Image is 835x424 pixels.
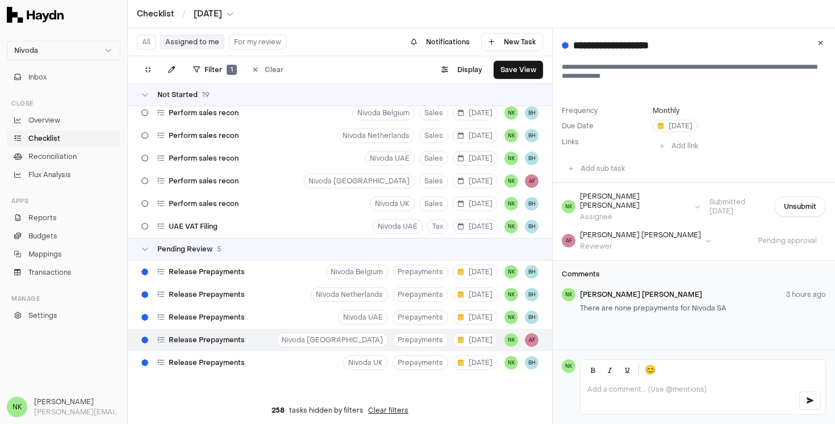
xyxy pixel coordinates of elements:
[749,236,826,245] span: Pending approval
[458,154,492,163] span: [DATE]
[504,310,518,324] button: NK
[504,288,518,301] button: NK
[7,246,120,262] a: Mappings
[217,245,222,254] span: 5
[525,197,538,211] button: BH
[368,406,408,415] button: Clear filters
[128,397,552,424] div: tasks hidden by filters
[337,128,415,143] button: Nivoda Netherlands
[272,406,285,415] span: 258
[525,333,538,347] button: AF
[204,65,222,74] span: Filter
[7,265,120,280] a: Transactions
[580,230,701,240] div: [PERSON_NAME] [PERSON_NAME]
[7,69,120,85] button: Inbox
[525,265,538,279] button: BH
[619,362,635,378] button: Underline (Ctrl+U)
[525,310,538,324] span: BH
[352,106,415,120] button: Nivoda Belgium
[34,397,120,407] h3: [PERSON_NAME]
[504,152,518,165] button: NK
[419,174,448,188] button: Sales
[7,131,120,146] a: Checklist
[393,287,448,302] button: Prepayments
[202,90,210,99] span: 19
[602,362,618,378] button: Italic (Ctrl+I)
[419,151,448,166] button: Sales
[562,270,826,279] h3: Comments
[700,198,770,216] span: Submitted [DATE]
[311,287,388,302] button: Nivoda Netherlands
[169,313,245,322] span: Release Prepayments
[7,397,27,417] span: NK
[458,177,492,186] span: [DATE]
[504,106,518,120] button: NK
[28,231,57,241] span: Budgets
[7,112,120,128] a: Overview
[169,199,239,208] span: Perform sales recon
[7,149,120,165] a: Reconciliation
[525,220,538,233] button: BH
[227,65,237,75] span: 1
[580,192,690,210] div: [PERSON_NAME] [PERSON_NAME]
[458,267,492,276] span: [DATE]
[580,212,690,221] div: Assignee
[494,61,543,79] button: Save View
[28,133,60,144] span: Checklist
[186,61,244,79] button: Filter1
[453,196,498,211] button: [DATE]
[169,154,239,163] span: Perform sales recon
[504,174,518,188] span: NK
[7,41,120,60] button: Nivoda
[229,35,286,49] button: For my review
[458,313,492,322] span: [DATE]
[504,220,518,233] span: NK
[169,177,239,186] span: Perform sales recon
[169,222,218,231] span: UAE VAT Filing
[28,170,71,180] span: Flux Analysis
[419,128,448,143] button: Sales
[453,287,498,302] button: [DATE]
[137,35,156,49] button: All
[525,174,538,188] span: AF
[28,213,57,223] span: Reports
[580,242,701,251] div: Reviewer
[28,152,77,162] span: Reconciliation
[458,358,492,367] span: [DATE]
[246,61,290,79] button: Clear
[458,199,492,208] span: [DATE]
[7,167,120,183] a: Flux Analysis
[7,308,120,324] a: Settings
[562,137,579,146] label: Links
[7,7,64,23] img: Haydn Logo
[562,121,648,131] label: Due Date
[504,265,518,279] button: NK
[525,356,538,370] button: BH
[28,267,72,278] span: Transactions
[393,265,448,279] button: Prepayments
[453,106,498,120] button: [DATE]
[504,197,518,211] span: NK
[169,358,245,367] span: Release Prepayments
[458,335,492,345] span: [DATE]
[435,61,489,79] button: Display
[453,128,498,143] button: [DATE]
[653,120,698,132] button: [DATE]
[453,265,498,279] button: [DATE]
[504,356,518,370] button: NK
[393,310,448,325] button: Prepayments
[562,200,575,213] span: NK
[774,196,826,217] button: Unsubmit
[458,222,492,231] span: [DATE]
[525,152,538,165] span: BH
[525,106,538,120] button: BH
[7,192,120,210] div: Apps
[458,290,492,299] span: [DATE]
[169,290,245,299] span: Release Prepayments
[180,8,188,19] span: /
